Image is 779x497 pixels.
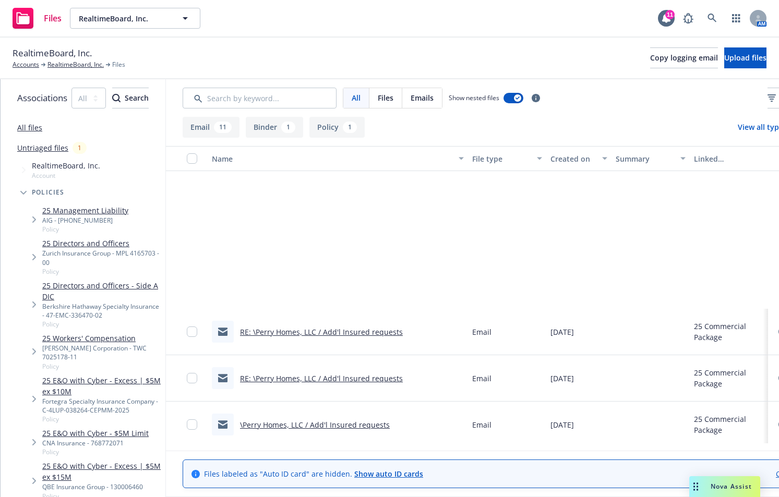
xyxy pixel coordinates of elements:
input: Toggle Row Selected [187,373,197,383]
a: Search [702,8,723,29]
div: 1 [73,142,87,154]
span: Policy [42,225,128,234]
div: Drag to move [689,476,702,497]
a: 25 E&O with Cyber - Excess | $5M ex $10M [42,375,161,397]
a: 25 E&O with Cyber - $5M Limit [42,428,149,439]
div: Zurich Insurance Group - MPL 4165703 - 00 [42,249,161,266]
button: Binder [246,117,303,138]
a: All files [17,123,42,132]
div: CNA Insurance - 768772071 [42,439,149,447]
a: 25 Directors and Officers - Side A DIC [42,280,161,302]
span: RealtimeBoard, Inc. [32,160,100,171]
span: Show nested files [449,93,499,102]
div: Linked associations [694,153,764,164]
div: 1 [343,122,357,133]
input: Toggle Row Selected [187,326,197,337]
span: Nova Assist [711,482,752,491]
span: RealtimeBoard, Inc. [79,13,169,24]
a: Accounts [13,60,39,69]
input: Select all [187,153,197,164]
span: Policy [42,362,161,371]
button: Policy [309,117,365,138]
div: 1 [281,122,295,133]
div: 25 Commercial Package [694,367,764,389]
span: [DATE] [550,419,574,430]
span: All [352,92,361,103]
a: Switch app [726,8,747,29]
span: Upload files [724,53,766,63]
span: Associations [17,91,67,105]
button: Copy logging email [650,47,718,68]
a: RE: \Perry Homes, LLC / Add'l Insured requests [240,327,403,337]
a: 25 E&O with Cyber - Excess | $5M ex $15M [42,460,161,482]
span: [DATE] [550,326,574,337]
a: 25 Workers' Compensation [42,333,161,344]
span: Policy [42,267,161,276]
input: Toggle Row Selected [187,419,197,430]
div: File type [472,153,531,164]
div: Berkshire Hathaway Specialty Insurance - 47-EMC-336470-02 [42,302,161,320]
span: Policy [42,415,161,423]
div: 25 Commercial Package [694,321,764,343]
span: Email [472,373,492,384]
a: 25 Management Liability [42,205,128,216]
span: Files [44,14,62,22]
div: AIG - [PHONE_NUMBER] [42,216,128,225]
a: Untriaged files [17,142,68,153]
div: [PERSON_NAME] Corporation - TWC 7025178-11 [42,344,161,361]
div: Summary [616,153,674,164]
span: Emails [411,92,434,103]
span: Email [472,326,492,337]
svg: Search [112,94,121,102]
div: Search [112,88,149,108]
div: QBE Insurance Group - 130006460 [42,482,161,491]
button: RealtimeBoard, Inc. [70,8,200,29]
div: 25 Commercial Package [694,414,764,435]
div: 11 [214,122,232,133]
span: Files labeled as "Auto ID card" are hidden. [204,468,423,479]
input: Search by keyword... [183,88,337,108]
a: Files [8,4,66,33]
button: File type [468,146,546,171]
button: Name [208,146,468,171]
button: Created on [546,146,612,171]
span: Policies [32,189,65,196]
div: Name [212,153,452,164]
button: Upload files [724,47,766,68]
a: Report a Bug [678,8,699,29]
button: Linked associations [690,146,768,171]
button: SearchSearch [112,88,149,108]
a: RealtimeBoard, Inc. [47,60,104,69]
span: Policy [42,320,161,329]
span: Copy logging email [650,53,718,63]
a: \Perry Homes, LLC / Add'l Insured requests [240,420,390,430]
button: Email [183,117,239,138]
a: 25 Directors and Officers [42,238,161,249]
div: 11 [665,10,675,19]
span: RealtimeBoard, Inc. [13,46,92,60]
span: [DATE] [550,373,574,384]
button: Nova Assist [689,476,760,497]
div: Fortegra Specialty Insurance Company - C-4LUP-038264-CEPMM-2025 [42,397,161,415]
span: Policy [42,447,149,456]
div: Created on [550,153,596,164]
span: Email [472,419,492,430]
span: Account [32,171,100,180]
span: Files [378,92,393,103]
span: Files [112,60,125,69]
a: RE: \Perry Homes, LLC / Add'l Insured requests [240,373,403,383]
button: Summary [612,146,690,171]
a: Show auto ID cards [354,469,423,479]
